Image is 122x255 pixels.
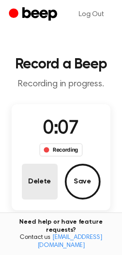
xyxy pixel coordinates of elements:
[65,164,101,200] button: Save Audio Record
[5,234,117,250] span: Contact us
[22,164,58,200] button: Delete Audio Record
[70,4,113,25] a: Log Out
[7,79,115,90] p: Recording in progress.
[39,143,83,157] div: Recording
[38,234,102,249] a: [EMAIL_ADDRESS][DOMAIN_NAME]
[43,119,79,138] span: 0:07
[9,6,59,23] a: Beep
[7,57,115,72] h1: Record a Beep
